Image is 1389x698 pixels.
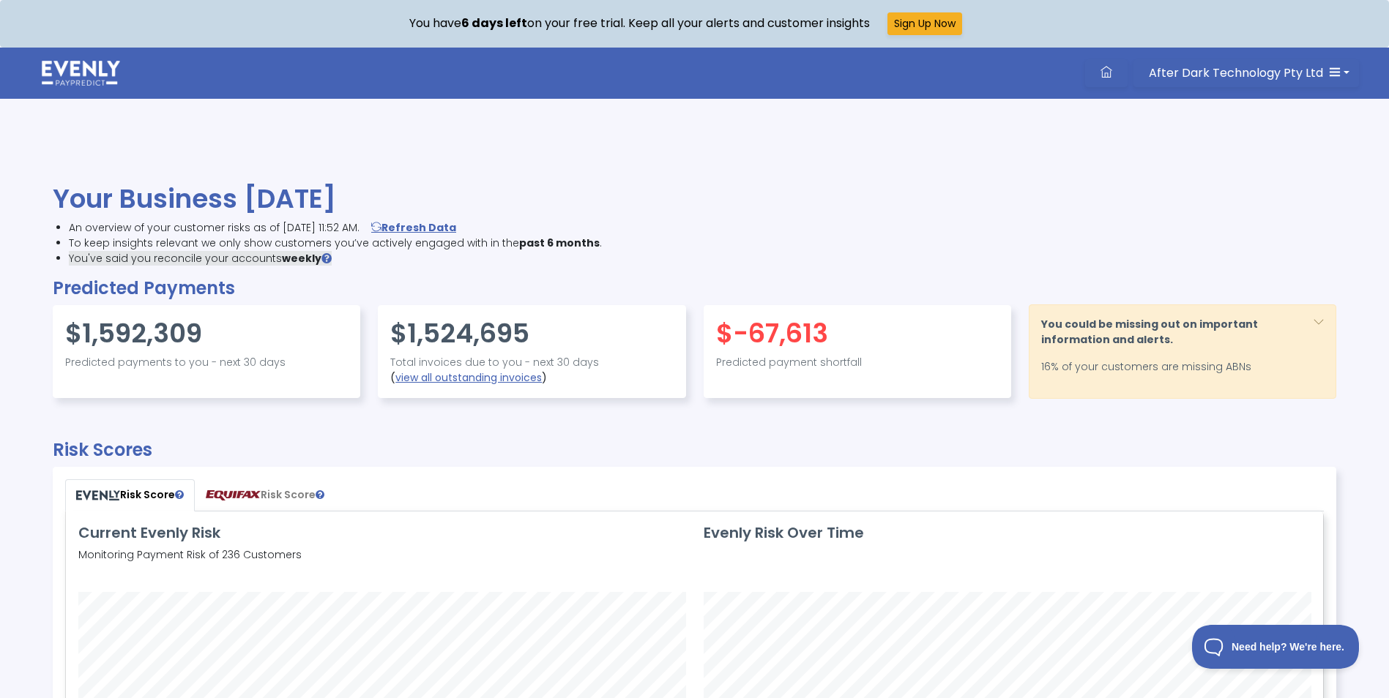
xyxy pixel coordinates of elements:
[282,251,321,266] span: weekly
[390,355,673,370] p: Total invoices due to you - next 30 days
[461,15,527,31] strong: 6 days left
[1133,59,1359,87] button: After Dark Technology Pty Ltd
[206,490,261,501] img: PayPredict
[76,490,120,500] img: PayPredict
[395,370,542,385] a: view all outstanding invoices
[371,220,456,235] a: Refresh Data
[69,236,1329,251] li: To keep insights relevant we only show customers you’ve actively engaged with in the .
[70,547,1319,563] p: Monitoring Payment Risk of 236 Customers
[716,318,999,349] h4: $-67,613
[716,355,999,370] p: Predicted payment shortfall
[519,236,600,250] span: past 6 months
[379,306,685,397] div: ( )
[1149,64,1323,81] span: After Dark Technology Pty Ltd
[78,524,686,541] h3: Current Evenly Risk
[390,318,673,349] h4: $1,524,695
[44,278,1020,299] h2: Predicted Payments
[195,479,335,511] a: Risk Score
[65,479,195,511] a: Risk Score
[1192,625,1360,669] iframe: Toggle Customer Support
[1041,359,1324,375] p: 16% of your customers are missing ABNs
[53,180,336,217] span: Your Business [DATE]
[53,440,1336,461] h2: Risk Scores
[1041,317,1324,348] p: You could be missing out on important information and alerts.
[65,318,348,349] h4: $1,592,309
[704,524,1311,541] h3: Evenly Risk Over Time
[69,251,332,266] span: You've said you reconcile your accounts
[42,61,120,86] img: logo
[887,12,962,35] button: Sign Up Now
[69,220,1329,236] li: An overview of your customer risks as of [DATE] 11:52 AM.
[65,355,348,370] p: Predicted payments to you - next 30 days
